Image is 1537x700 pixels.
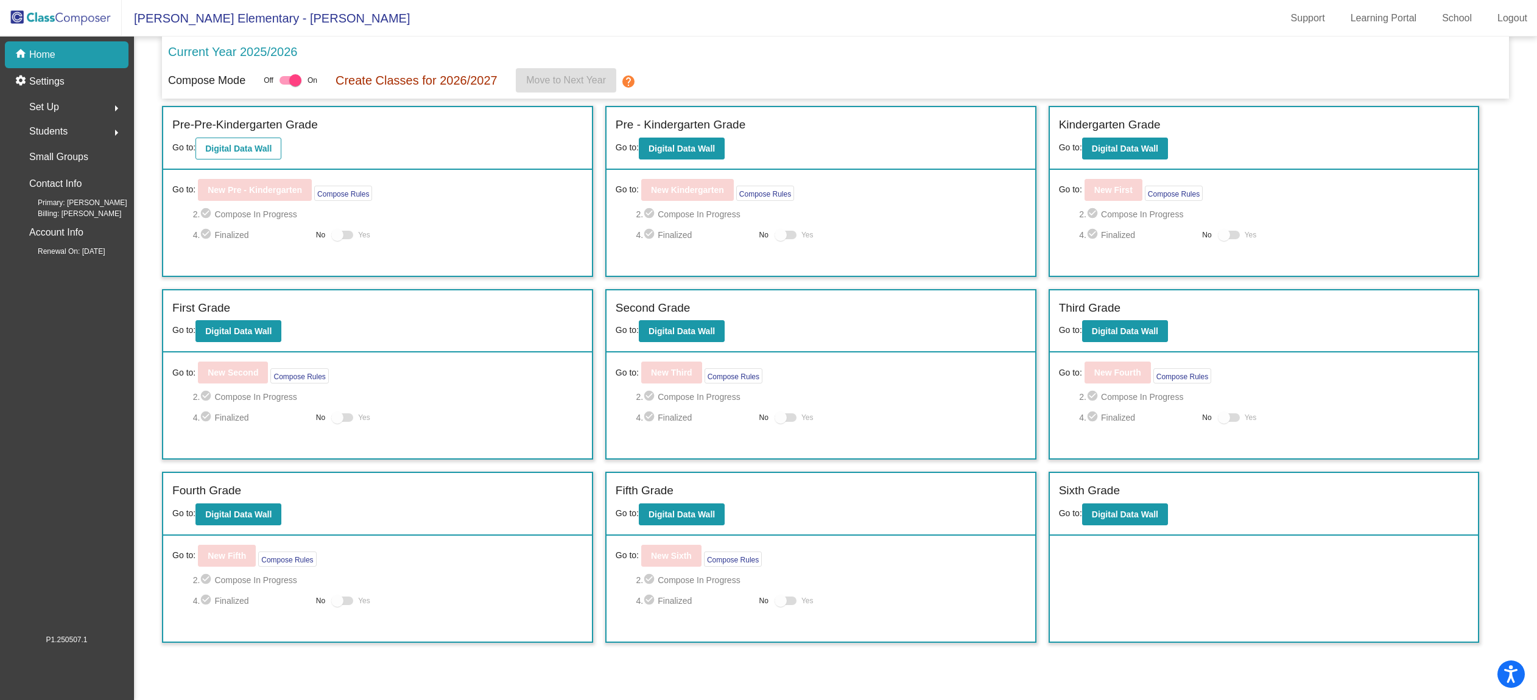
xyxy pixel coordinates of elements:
[1079,207,1469,222] span: 2. Compose In Progress
[205,144,272,153] b: Digital Data Wall
[759,412,768,423] span: No
[1153,368,1211,383] button: Compose Rules
[200,390,214,404] mat-icon: check_circle
[616,325,639,335] span: Go to:
[200,593,214,608] mat-icon: check_circle
[29,47,55,62] p: Home
[1079,390,1469,404] span: 2. Compose In Progress
[1092,509,1158,519] b: Digital Data Wall
[1432,9,1482,28] a: School
[208,185,302,195] b: New Pre - Kindergarten
[616,116,745,134] label: Pre - Kindergarten Grade
[643,593,658,608] mat-icon: check_circle
[193,207,583,222] span: 2. Compose In Progress
[1079,410,1196,425] span: 4. Finalized
[643,573,658,587] mat-icon: check_circle
[198,362,268,383] button: New Second
[336,71,498,89] p: Create Classes for 2026/2027
[172,299,230,317] label: First Grade
[759,229,768,240] span: No
[1245,410,1257,425] span: Yes
[358,410,370,425] span: Yes
[193,390,583,404] span: 2. Compose In Progress
[172,366,195,379] span: Go to:
[1082,320,1168,342] button: Digital Data Wall
[636,390,1026,404] span: 2. Compose In Progress
[172,142,195,152] span: Go to:
[18,246,105,257] span: Renewal On: [DATE]
[1086,207,1101,222] mat-icon: check_circle
[1488,9,1537,28] a: Logout
[643,390,658,404] mat-icon: check_circle
[29,99,59,116] span: Set Up
[1082,138,1168,159] button: Digital Data Wall
[122,9,410,28] span: [PERSON_NAME] Elementary - [PERSON_NAME]
[1094,368,1141,377] b: New Fourth
[616,482,674,500] label: Fifth Grade
[200,207,214,222] mat-icon: check_circle
[1341,9,1427,28] a: Learning Portal
[636,228,753,242] span: 4. Finalized
[649,509,715,519] b: Digital Data Wall
[801,593,814,608] span: Yes
[1079,228,1196,242] span: 4. Finalized
[736,186,794,201] button: Compose Rules
[316,229,325,240] span: No
[15,74,29,89] mat-icon: settings
[1145,186,1203,201] button: Compose Rules
[109,101,124,116] mat-icon: arrow_right
[651,368,692,377] b: New Third
[172,482,241,500] label: Fourth Grade
[651,551,692,561] b: New Sixth
[195,503,281,525] button: Digital Data Wall
[616,366,639,379] span: Go to:
[1059,299,1120,317] label: Third Grade
[616,508,639,518] span: Go to:
[29,123,68,140] span: Students
[109,125,124,140] mat-icon: arrow_right
[1085,179,1142,201] button: New First
[1086,228,1101,242] mat-icon: check_circle
[704,551,762,567] button: Compose Rules
[1092,326,1158,336] b: Digital Data Wall
[308,75,317,86] span: On
[1059,508,1082,518] span: Go to:
[264,75,273,86] span: Off
[1245,228,1257,242] span: Yes
[195,138,281,159] button: Digital Data Wall
[651,185,724,195] b: New Kindergarten
[172,183,195,196] span: Go to:
[193,573,583,587] span: 2. Compose In Progress
[195,320,281,342] button: Digital Data Wall
[705,368,762,383] button: Compose Rules
[641,179,734,201] button: New Kindergarten
[1059,482,1120,500] label: Sixth Grade
[205,326,272,336] b: Digital Data Wall
[200,573,214,587] mat-icon: check_circle
[314,186,372,201] button: Compose Rules
[636,593,753,608] span: 4. Finalized
[18,197,127,208] span: Primary: [PERSON_NAME]
[616,549,639,562] span: Go to:
[1059,325,1082,335] span: Go to:
[516,68,616,93] button: Move to Next Year
[316,595,325,606] span: No
[258,551,316,567] button: Compose Rules
[616,183,639,196] span: Go to:
[639,138,725,159] button: Digital Data Wall
[1059,116,1161,134] label: Kindergarten Grade
[1059,366,1082,379] span: Go to:
[208,368,258,377] b: New Second
[198,545,256,567] button: New Fifth
[636,207,1026,222] span: 2. Compose In Progress
[1059,142,1082,152] span: Go to:
[616,299,691,317] label: Second Grade
[168,43,297,61] p: Current Year 2025/2026
[29,149,88,166] p: Small Groups
[193,593,310,608] span: 4. Finalized
[1082,503,1168,525] button: Digital Data Wall
[1086,390,1101,404] mat-icon: check_circle
[1094,185,1133,195] b: New First
[1202,412,1211,423] span: No
[1202,229,1211,240] span: No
